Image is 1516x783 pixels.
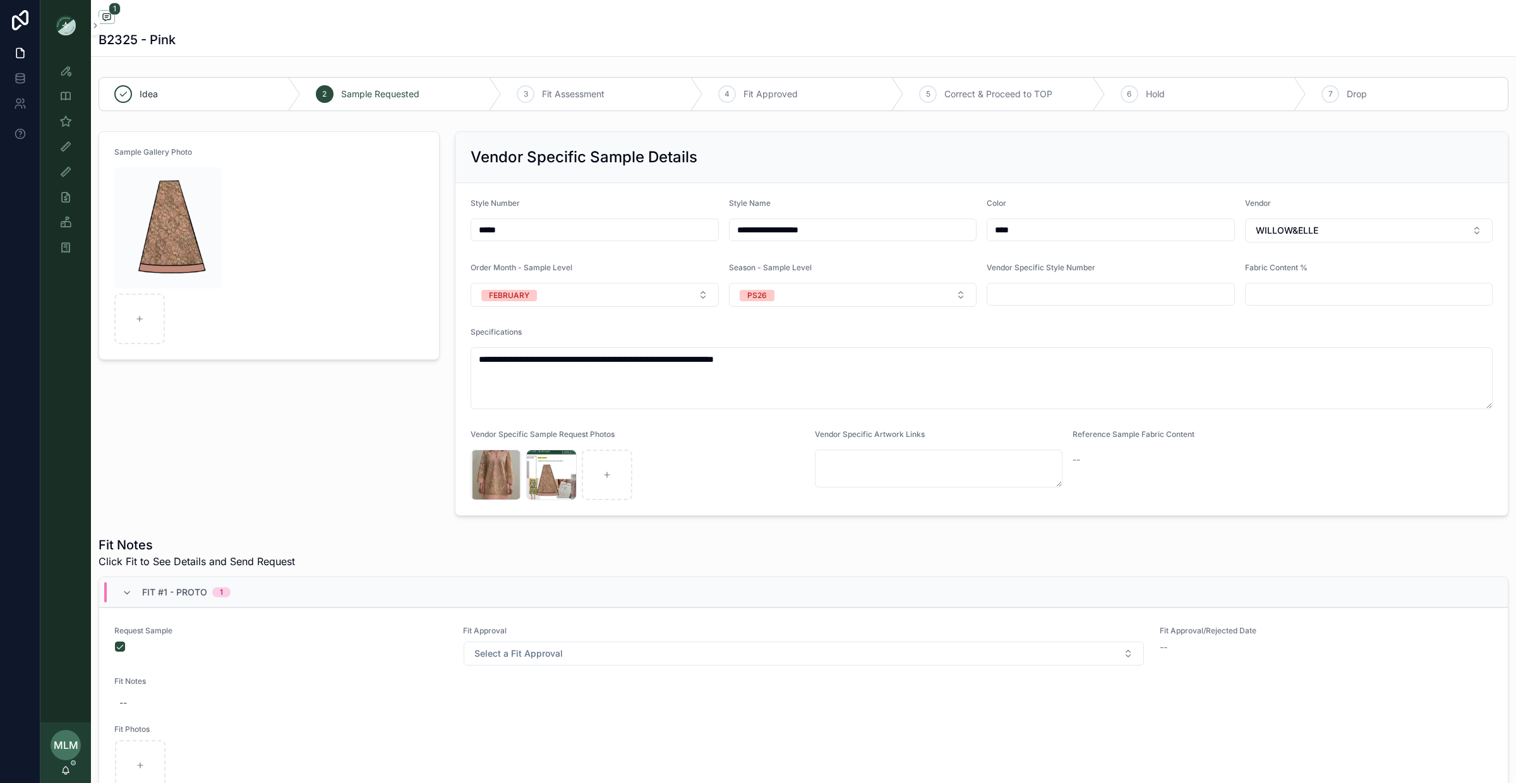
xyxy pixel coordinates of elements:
button: Select Button [1245,218,1493,242]
span: 6 [1127,89,1131,99]
span: 5 [926,89,930,99]
div: scrollable content [40,51,91,275]
div: 1 [220,587,223,597]
span: Drop [1347,88,1367,100]
div: -- [119,696,127,709]
button: Select Button [729,283,977,307]
div: PS26 [747,290,767,301]
button: Select Button [464,642,1144,666]
span: Fit Approved [743,88,798,100]
span: Fit Assessment [542,88,605,100]
span: 7 [1328,89,1333,99]
span: Vendor Specific Artwork Links [815,429,925,439]
span: Order Month - Sample Level [471,263,572,272]
span: Request Sample [114,626,448,636]
span: Sample Gallery Photo [114,147,192,157]
h1: Fit Notes [99,536,295,554]
span: 4 [725,89,730,99]
span: -- [1160,641,1167,654]
span: Correct & Proceed to TOP [944,88,1052,100]
h1: B2325 - Pink [99,31,176,49]
span: Fit #1 - Proto [142,586,207,599]
span: Fabric Content % [1245,263,1308,272]
span: Style Name [729,198,771,208]
span: Specifications [471,327,522,337]
span: Reference Sample Fabric Content [1073,429,1194,439]
h2: Vendor Specific Sample Details [471,147,697,167]
span: Season - Sample Level [729,263,812,272]
span: Select a Fit Approval [474,647,563,660]
span: Sample Requested [341,88,419,100]
span: Click Fit to See Details and Send Request [99,554,295,569]
div: FEBRUARY [489,290,529,301]
span: Vendor [1245,198,1271,208]
span: 3 [524,89,528,99]
span: Vendor Specific Style Number [987,263,1095,272]
span: Color [987,198,1006,208]
span: 1 [109,3,121,15]
span: WILLOW&ELLE [1256,224,1318,237]
button: Select Button [471,283,719,307]
img: Screenshot-2025-07-08-at-3.08.41-PM.png [114,167,222,289]
button: 1 [99,10,115,26]
span: Fit Photos [114,724,1493,734]
span: Style Number [471,198,520,208]
span: Hold [1146,88,1165,100]
span: 2 [322,89,327,99]
img: App logo [56,15,76,35]
span: Fit Approval [463,626,1145,636]
span: Vendor Specific Sample Request Photos [471,429,615,439]
span: Fit Notes [114,676,1493,686]
span: Idea [140,88,158,100]
span: Fit Approval/Rejected Date [1160,626,1493,636]
span: MLM [54,738,78,753]
span: -- [1073,453,1080,466]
